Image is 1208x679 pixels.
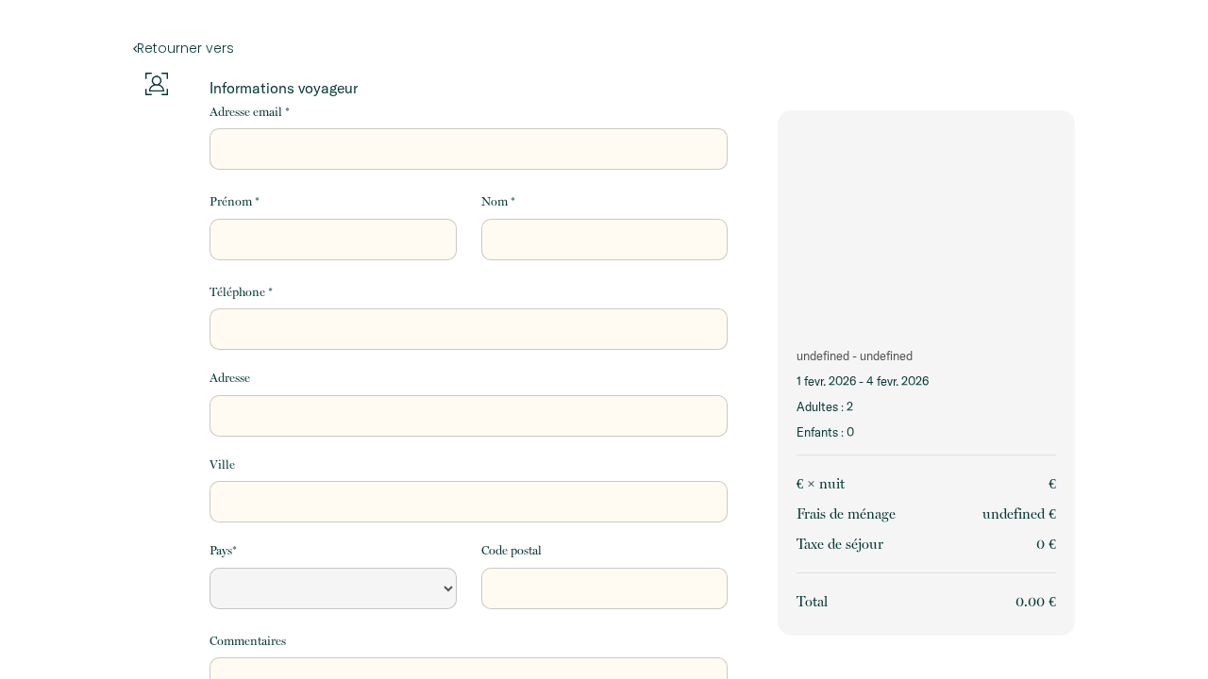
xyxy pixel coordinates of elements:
label: Commentaires [210,632,286,651]
label: Nom * [481,192,515,211]
p: undefined - undefined [797,347,1056,365]
label: Téléphone * [210,283,273,302]
span: 0.00 € [1015,593,1056,610]
a: Retourner vers [133,38,1075,58]
p: Informations voyageur [210,78,728,97]
label: Adresse [210,369,250,388]
p: Adultes : 2 [797,398,1056,416]
label: Adresse email * [210,103,290,122]
p: Taxe de séjour [797,533,883,555]
p: Frais de ménage [797,503,896,525]
label: Prénom * [210,192,260,211]
label: Pays [210,541,237,560]
p: undefined € [982,503,1056,525]
label: Code postal [481,541,542,560]
select: Default select example [210,568,456,609]
span: Total [797,593,828,610]
img: rental-image [778,110,1075,333]
p: € [1049,472,1056,495]
label: Ville [210,455,235,474]
p: Enfants : 0 [797,423,1056,441]
p: 1 févr. 2026 - 4 févr. 2026 [797,373,1056,390]
p: 0 € [1036,533,1056,555]
img: guests-info [145,73,168,95]
p: € × nuit [797,472,845,495]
